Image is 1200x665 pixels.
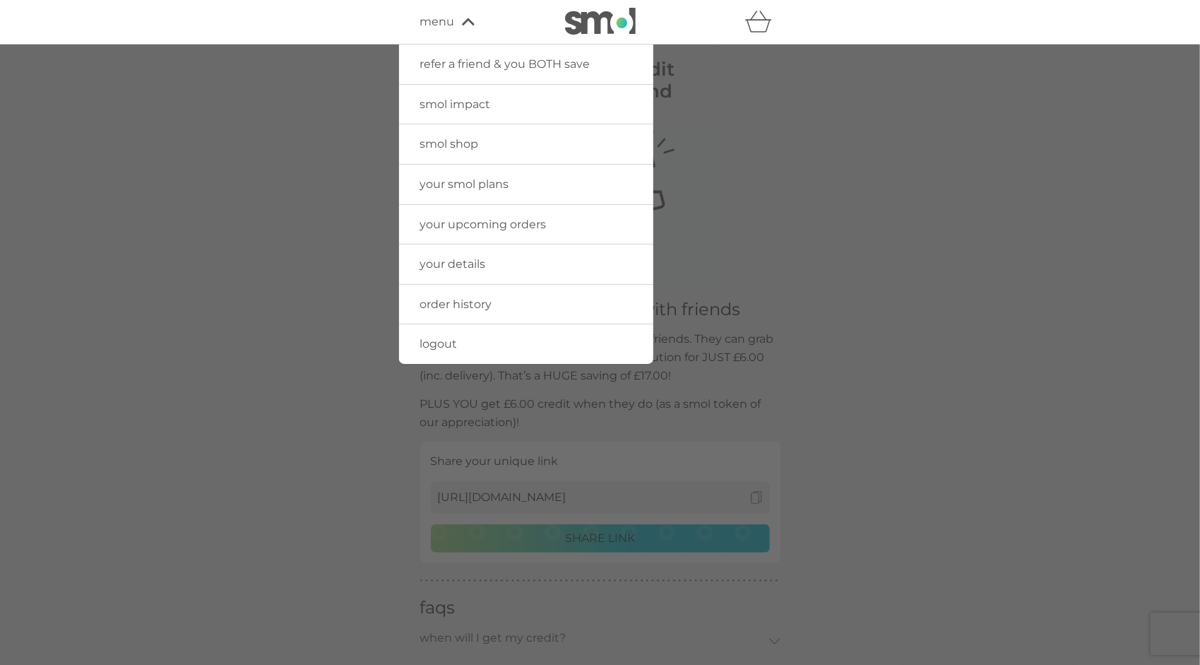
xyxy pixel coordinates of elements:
[420,137,479,151] span: smol shop
[399,165,653,204] a: your smol plans
[399,245,653,284] a: your details
[420,57,590,71] span: refer a friend & you BOTH save
[420,298,492,311] span: order history
[399,205,653,245] a: your upcoming orders
[745,8,780,36] div: basket
[399,85,653,124] a: smol impact
[420,257,486,271] span: your details
[420,98,491,111] span: smol impact
[420,218,547,231] span: your upcoming orders
[399,324,653,364] a: logout
[420,337,458,351] span: logout
[399,45,653,84] a: refer a friend & you BOTH save
[420,177,509,191] span: your smol plans
[420,13,455,31] span: menu
[399,124,653,164] a: smol shop
[565,8,636,35] img: smol
[399,285,653,324] a: order history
